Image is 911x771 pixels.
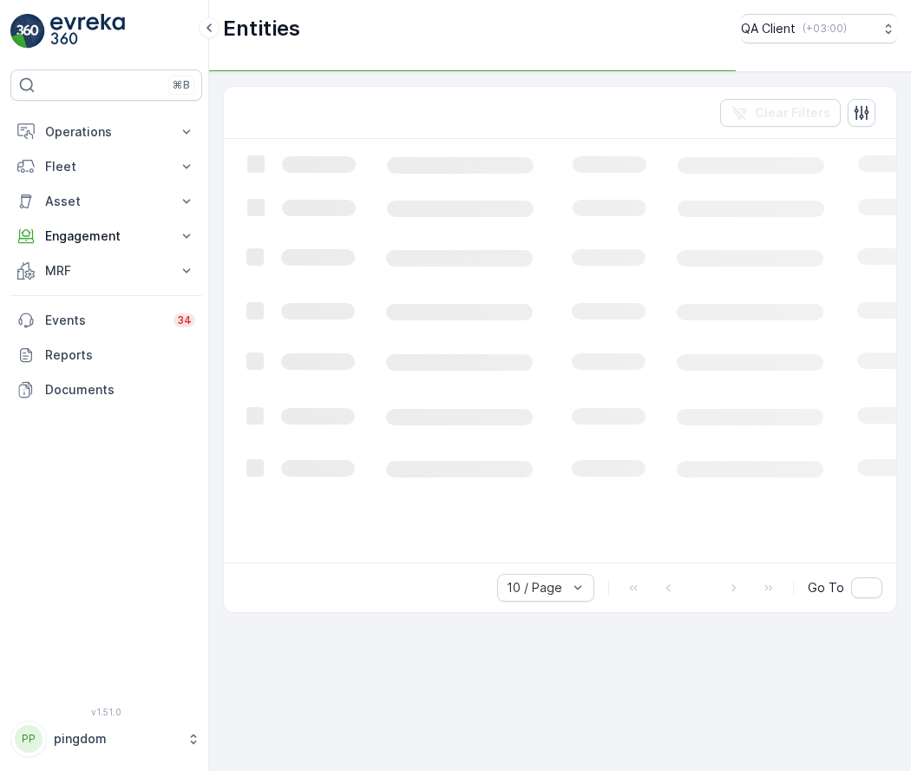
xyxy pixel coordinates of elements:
[755,104,830,122] p: Clear Filters
[10,254,202,288] button: MRF
[177,313,192,327] p: 34
[10,372,202,407] a: Documents
[10,707,202,717] span: v 1.51.0
[223,15,300,43] p: Entities
[45,312,163,329] p: Events
[741,20,796,37] p: QA Client
[45,158,167,175] p: Fleet
[720,99,841,127] button: Clear Filters
[45,193,167,210] p: Asset
[45,381,195,399] p: Documents
[10,219,202,254] button: Engagement
[10,115,202,149] button: Operations
[10,184,202,219] button: Asset
[10,14,45,49] img: logo
[808,579,844,596] span: Go To
[803,22,847,36] p: ( +03:00 )
[45,262,167,280] p: MRF
[173,78,190,92] p: ⌘B
[10,149,202,184] button: Fleet
[10,721,202,757] button: PPpingdom
[54,730,178,748] p: pingdom
[10,303,202,338] a: Events34
[50,14,125,49] img: logo_light-DOdMpM7g.png
[741,14,897,43] button: QA Client(+03:00)
[45,123,167,141] p: Operations
[15,725,43,753] div: PP
[10,338,202,372] a: Reports
[45,346,195,364] p: Reports
[45,227,167,245] p: Engagement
